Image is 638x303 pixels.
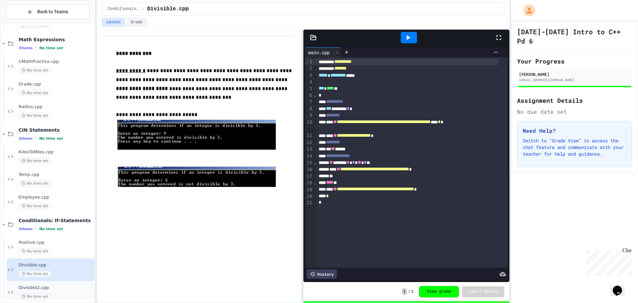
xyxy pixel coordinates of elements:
span: No time set [39,136,63,141]
span: 3 items [19,46,33,50]
span: CMathPractice.cpp [19,59,93,65]
span: 1 [411,289,414,294]
span: Positive.cpp [19,240,93,245]
div: 11 [305,132,313,139]
span: Back to Teams [37,8,68,15]
span: No time set [39,227,63,231]
div: Chat with us now!Close [3,3,46,42]
span: 3 items [19,136,33,141]
button: Back to Teams [6,5,89,19]
div: 5 [305,85,313,92]
button: Submit Answer [462,286,504,297]
span: Divisible.cpp [147,5,189,13]
span: Conditionals: If-Statements [108,6,140,12]
div: 17 [305,173,313,180]
div: 19 [305,187,313,193]
div: [PERSON_NAME] [519,71,630,77]
span: Fold line [313,180,317,185]
button: Lesson [102,18,125,27]
span: Submit Answer [468,289,499,294]
span: Divisible2.cpp [19,285,93,291]
div: History [307,269,337,279]
span: Conditionals: If-Statements [19,218,93,224]
span: No time set [19,271,51,277]
span: / [408,289,411,294]
button: View grade [419,286,459,297]
div: 4 [305,79,313,85]
span: Grade.cpp [19,81,93,87]
span: No time set [19,67,51,74]
div: 16 [305,166,313,173]
button: Grade [126,18,147,27]
span: • [35,226,37,231]
div: 10 [305,119,313,133]
iframe: chat widget [583,247,631,276]
div: 1 [305,59,313,65]
span: No time set [19,248,51,254]
span: 3 items [19,227,33,231]
span: No time set [19,158,51,164]
div: 20 [305,193,313,200]
h3: Need Help? [523,127,626,135]
span: Employee.cpp [19,195,93,200]
span: Divisible.cpp [19,262,93,268]
span: Fold line [313,92,317,98]
span: • [35,45,37,51]
div: 13 [305,146,313,153]
div: My Account [516,3,537,18]
div: 12 [305,139,313,146]
iframe: chat widget [610,276,631,296]
div: 14 [305,153,313,160]
span: Temp.cpp [19,172,93,178]
h1: [DATE]-[DATE] Intro to C++ Pd 6 [517,27,632,46]
div: 18 [305,180,313,186]
span: No time set [19,203,51,209]
span: No time set [19,293,51,300]
span: No time set [19,90,51,96]
span: No time set [19,112,51,119]
span: Radius.cpp [19,104,93,110]
div: 6 [305,92,313,99]
div: 9 [305,112,313,119]
div: [EMAIL_ADDRESS][DOMAIN_NAME] [519,77,630,82]
span: 1 [402,288,407,295]
div: 2 [305,65,313,72]
p: Switch to "Grade View" to access the chat feature and communicate with your teacher for help and ... [523,137,626,157]
span: No time set [19,180,51,187]
div: 3 [305,72,313,79]
h2: Your Progress [517,57,632,66]
span: Fold line [313,160,317,165]
span: Math Expressions [19,37,93,43]
span: No time set [39,46,63,50]
div: 7 [305,99,313,105]
div: main.cpp [305,49,333,56]
h2: Assignment Details [517,96,632,105]
div: main.cpp [305,47,341,57]
span: / [142,6,145,12]
div: 21 [305,200,313,206]
div: No due date set [517,108,632,116]
div: 15 [305,160,313,166]
div: 8 [305,105,313,112]
span: KilosToMiles.cpp [19,149,93,155]
span: • [35,136,37,141]
span: CIN Statements [19,127,93,133]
